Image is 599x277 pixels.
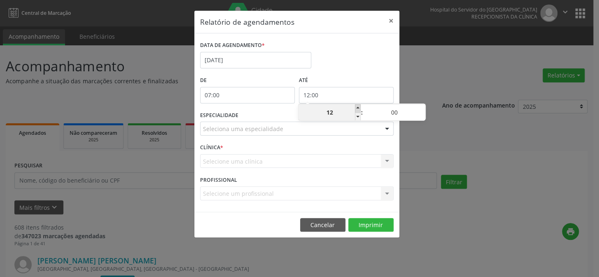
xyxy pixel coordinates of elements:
[200,74,295,87] label: De
[363,104,425,121] input: Minute
[200,39,265,52] label: DATA DE AGENDAMENTO
[300,218,345,232] button: Cancelar
[200,16,294,27] h5: Relatório de agendamentos
[299,74,394,87] label: ATÉ
[203,124,283,133] span: Seleciona uma especialidade
[200,141,223,154] label: CLÍNICA
[361,104,363,121] span: :
[200,52,311,68] input: Selecione uma data ou intervalo
[200,174,237,186] label: PROFISSIONAL
[200,87,295,103] input: Selecione o horário inicial
[383,11,399,31] button: Close
[200,109,238,122] label: ESPECIALIDADE
[348,218,394,232] button: Imprimir
[299,87,394,103] input: Selecione o horário final
[298,104,361,121] input: Hour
